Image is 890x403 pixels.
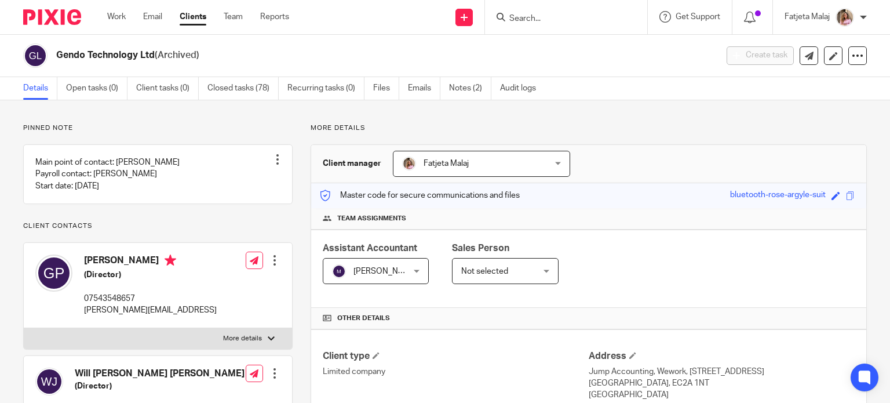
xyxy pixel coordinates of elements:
[589,350,855,362] h4: Address
[589,389,855,401] p: [GEOGRAPHIC_DATA]
[224,11,243,23] a: Team
[323,350,589,362] h4: Client type
[332,264,346,278] img: svg%3E
[165,255,176,266] i: Primary
[66,77,127,100] a: Open tasks (0)
[449,77,491,100] a: Notes (2)
[84,293,217,304] p: 07543548657
[836,8,854,27] img: MicrosoftTeams-image%20(5).png
[353,267,417,275] span: [PERSON_NAME]
[84,304,217,316] p: [PERSON_NAME][EMAIL_ADDRESS]
[35,368,63,395] img: svg%3E
[323,158,381,169] h3: Client manager
[260,11,289,23] a: Reports
[84,269,217,281] h5: (Director)
[424,159,469,168] span: Fatjeta Malaj
[676,13,720,21] span: Get Support
[23,124,293,133] p: Pinned note
[452,244,509,253] span: Sales Person
[461,267,508,275] span: Not selected
[408,77,440,100] a: Emails
[23,43,48,68] img: svg%3E
[323,366,589,377] p: Limited company
[373,77,399,100] a: Files
[84,255,217,269] h4: [PERSON_NAME]
[337,214,406,223] span: Team assignments
[500,77,545,100] a: Audit logs
[207,77,279,100] a: Closed tasks (78)
[589,366,855,377] p: Jump Accounting, Wework, [STREET_ADDRESS]
[287,77,364,100] a: Recurring tasks (0)
[180,11,206,23] a: Clients
[402,157,416,170] img: MicrosoftTeams-image%20(5).png
[320,190,520,201] p: Master code for secure communications and files
[75,368,245,380] h4: Will [PERSON_NAME] [PERSON_NAME]
[155,50,199,60] span: (Archived)
[223,334,262,343] p: More details
[23,77,57,100] a: Details
[337,314,390,323] span: Other details
[727,46,794,65] button: Create task
[75,380,245,392] h5: (Director)
[323,244,417,253] span: Assistant Accountant
[589,377,855,389] p: [GEOGRAPHIC_DATA], EC2A 1NT
[785,11,830,23] p: Fatjeta Malaj
[107,11,126,23] a: Work
[136,77,199,100] a: Client tasks (0)
[143,11,162,23] a: Email
[730,189,826,202] div: bluetooth-rose-argyle-suit
[23,9,81,25] img: Pixie
[35,255,72,292] img: svg%3E
[56,49,579,61] h2: Gendo Technology Ltd
[311,124,867,133] p: More details
[23,222,293,231] p: Client contacts
[508,14,612,24] input: Search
